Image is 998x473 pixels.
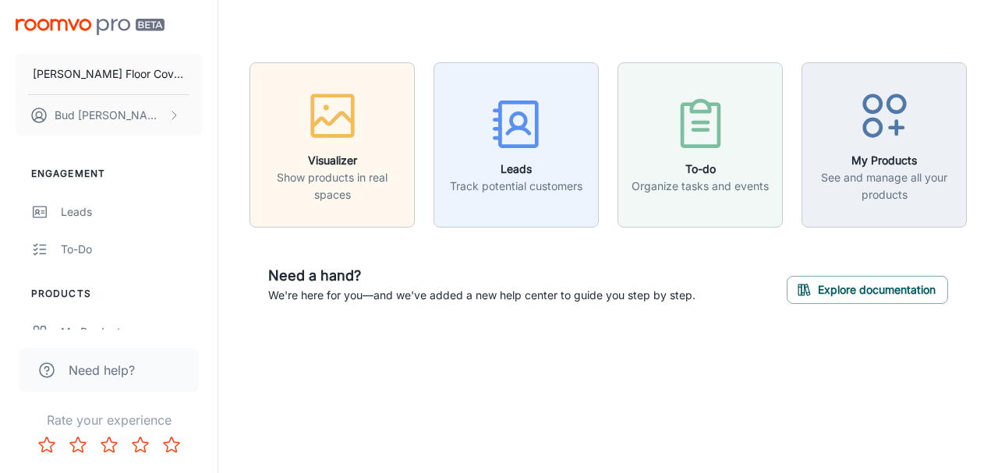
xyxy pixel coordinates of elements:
[249,62,415,228] button: VisualizerShow products in real spaces
[61,241,202,258] div: To-do
[787,281,948,296] a: Explore documentation
[268,287,695,304] p: We're here for you—and we've added a new help center to guide you step by step.
[434,136,599,151] a: LeadsTrack potential customers
[618,136,783,151] a: To-doOrganize tasks and events
[450,161,582,178] h6: Leads
[61,203,202,221] div: Leads
[61,323,202,341] div: My Products
[260,169,405,203] p: Show products in real spaces
[812,152,957,169] h6: My Products
[33,65,185,83] p: [PERSON_NAME] Floor Covering
[260,152,405,169] h6: Visualizer
[618,62,783,228] button: To-doOrganize tasks and events
[55,107,165,124] p: Bud [PERSON_NAME]
[802,136,967,151] a: My ProductsSee and manage all your products
[450,178,582,195] p: Track potential customers
[802,62,967,228] button: My ProductsSee and manage all your products
[16,19,165,35] img: Roomvo PRO Beta
[632,161,769,178] h6: To-do
[434,62,599,228] button: LeadsTrack potential customers
[16,54,202,94] button: [PERSON_NAME] Floor Covering
[69,361,135,379] span: Need help?
[268,265,695,287] h6: Need a hand?
[812,169,957,203] p: See and manage all your products
[16,95,202,136] button: Bud [PERSON_NAME]
[787,276,948,304] button: Explore documentation
[632,178,769,195] p: Organize tasks and events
